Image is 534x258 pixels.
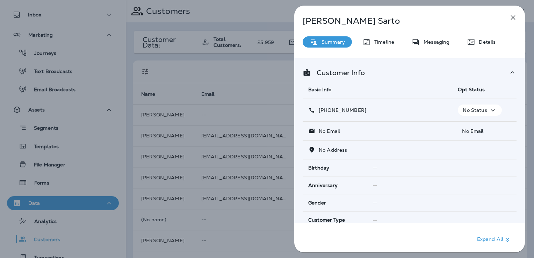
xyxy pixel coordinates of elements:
button: Expand All [474,234,514,246]
p: No Email [315,128,340,134]
p: No Email [458,128,511,134]
p: Summary [318,39,345,45]
p: Customer Info [311,70,365,76]
p: [PERSON_NAME] Sarto [303,16,493,26]
span: -- [373,217,377,223]
span: -- [373,200,377,206]
span: Birthday [308,165,329,171]
span: -- [373,182,377,188]
p: [PHONE_NUMBER] [315,107,366,113]
button: No Status [458,105,501,116]
p: Details [475,39,496,45]
p: No Address [315,147,347,153]
span: Opt Status [458,86,484,93]
span: Basic Info [308,86,331,93]
p: No Status [463,107,487,113]
span: Gender [308,200,326,206]
p: Expand All [477,236,512,244]
p: Timeline [371,39,394,45]
p: Messaging [420,39,449,45]
span: Customer Type [308,217,345,223]
span: -- [373,165,377,171]
span: Anniversary [308,182,338,188]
